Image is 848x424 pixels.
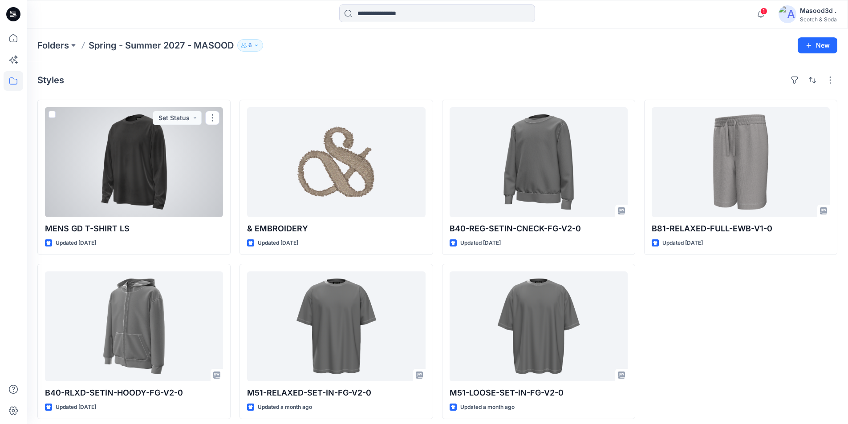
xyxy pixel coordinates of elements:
[237,39,263,52] button: 6
[258,238,298,248] p: Updated [DATE]
[460,238,501,248] p: Updated [DATE]
[37,39,69,52] a: Folders
[652,222,830,235] p: B81-RELAXED-FULL-EWB-V1-0
[247,271,425,381] a: M51-RELAXED-SET-IN-FG-V2-0
[89,39,234,52] p: Spring - Summer 2027 - MASOOD
[56,238,96,248] p: Updated [DATE]
[450,387,628,399] p: M51-LOOSE-SET-IN-FG-V2-0
[800,5,837,16] div: Masood3d .
[45,387,223,399] p: B40-RLXD-SETIN-HOODY-FG-V2-0
[798,37,837,53] button: New
[450,222,628,235] p: B40-REG-SETIN-CNECK-FG-V2-0
[662,238,703,248] p: Updated [DATE]
[45,222,223,235] p: MENS GD T-SHIRT LS
[37,75,64,85] h4: Styles
[247,387,425,399] p: M51-RELAXED-SET-IN-FG-V2-0
[56,403,96,412] p: Updated [DATE]
[779,5,796,23] img: avatar
[247,107,425,217] a: & EMBROIDERY
[258,403,312,412] p: Updated a month ago
[45,107,223,217] a: MENS GD T-SHIRT LS
[460,403,515,412] p: Updated a month ago
[760,8,767,15] span: 1
[800,16,837,23] div: Scotch & Soda
[450,107,628,217] a: B40-REG-SETIN-CNECK-FG-V2-0
[450,271,628,381] a: M51-LOOSE-SET-IN-FG-V2-0
[652,107,830,217] a: B81-RELAXED-FULL-EWB-V1-0
[247,222,425,235] p: & EMBROIDERY
[45,271,223,381] a: B40-RLXD-SETIN-HOODY-FG-V2-0
[248,40,252,50] p: 6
